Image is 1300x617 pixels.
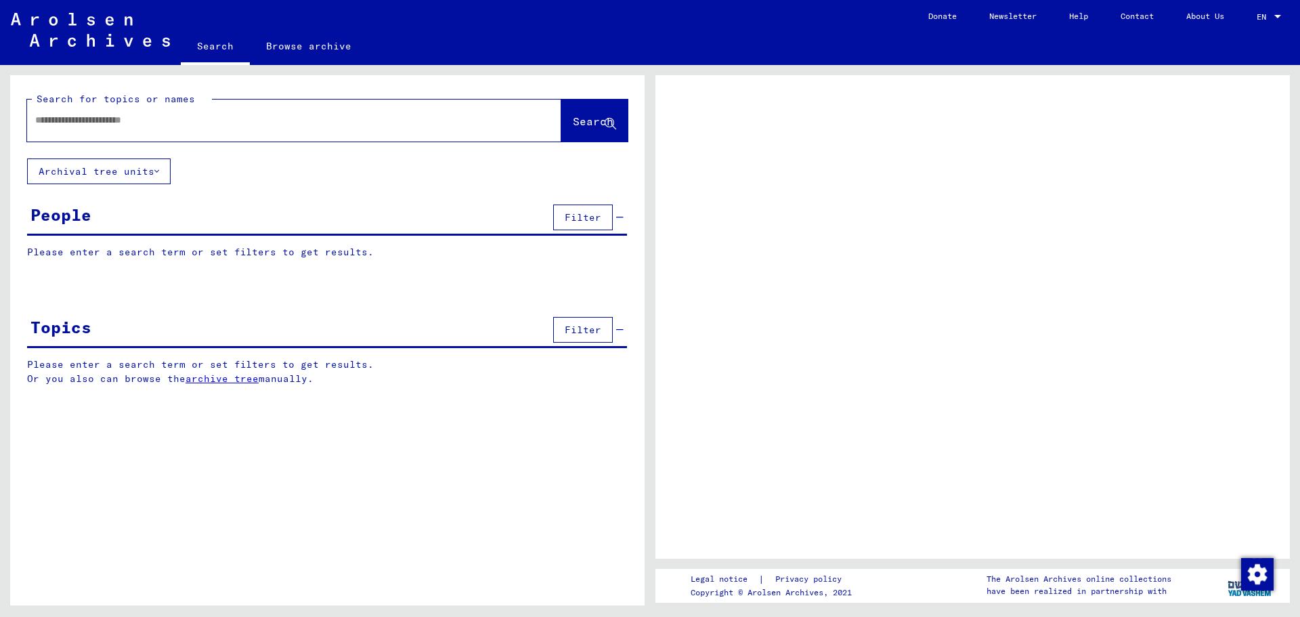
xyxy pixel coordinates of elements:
button: Archival tree units [27,158,171,184]
p: Copyright © Arolsen Archives, 2021 [691,587,858,599]
a: Search [181,30,250,65]
button: Filter [553,317,613,343]
a: Legal notice [691,572,758,587]
div: Change consent [1240,557,1273,590]
div: | [691,572,858,587]
span: Filter [565,211,601,224]
p: The Arolsen Archives online collections [987,573,1171,585]
button: Filter [553,205,613,230]
p: Please enter a search term or set filters to get results. [27,245,627,259]
img: Change consent [1241,558,1274,591]
div: People [30,203,91,227]
img: yv_logo.png [1225,568,1276,602]
img: Arolsen_neg.svg [11,13,170,47]
a: archive tree [186,373,259,385]
div: Topics [30,315,91,339]
mat-label: Search for topics or names [37,93,195,105]
span: Search [573,114,613,128]
a: Privacy policy [764,572,858,587]
a: Browse archive [250,30,368,62]
p: have been realized in partnership with [987,585,1171,597]
span: EN [1257,12,1272,22]
button: Search [561,100,628,142]
p: Please enter a search term or set filters to get results. Or you also can browse the manually. [27,358,628,386]
span: Filter [565,324,601,336]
